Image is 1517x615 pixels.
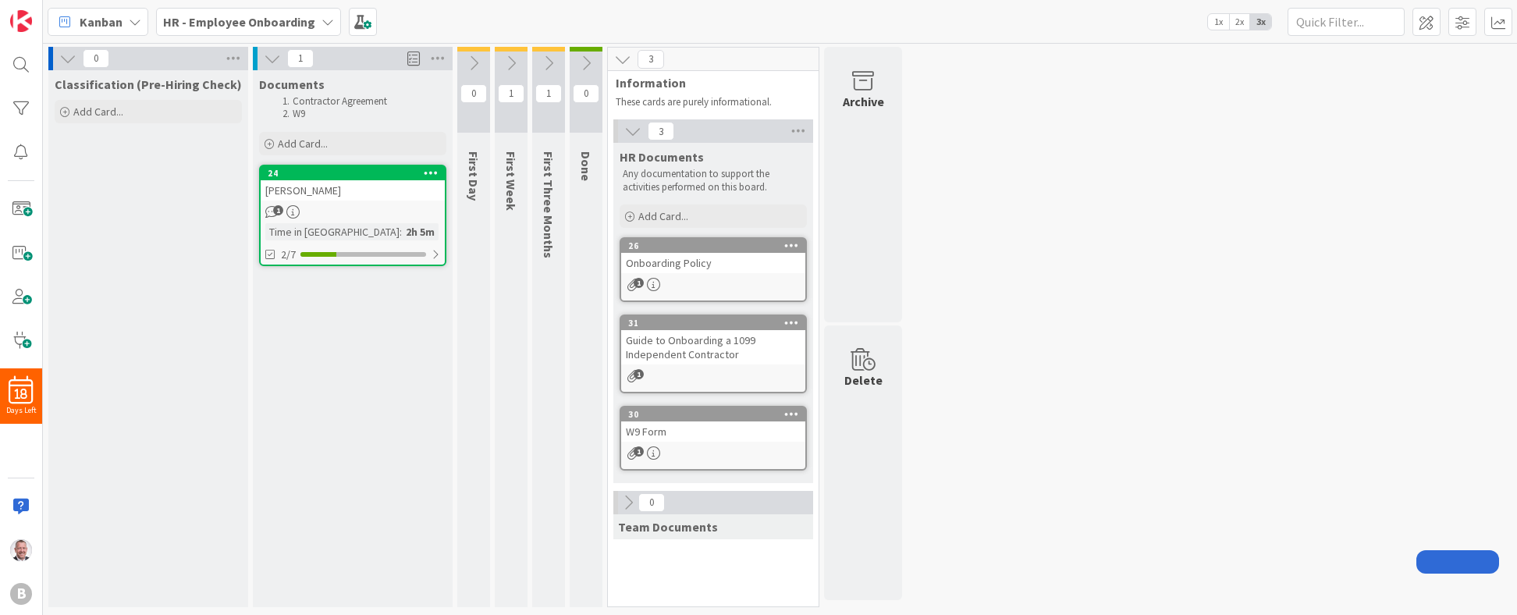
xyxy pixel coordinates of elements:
div: 2h 5m [402,223,439,240]
b: HR - Employee Onboarding [163,14,315,30]
span: 1 [273,205,283,215]
span: 1 [634,278,644,288]
input: Quick Filter... [1288,8,1405,36]
div: 26Onboarding Policy [621,239,805,273]
span: 3 [638,50,664,69]
p: Any documentation to support the activities performed on this board. [623,168,804,194]
span: 1 [634,369,644,379]
div: 24 [261,166,445,180]
div: [PERSON_NAME] [261,180,445,201]
span: HR Documents [620,149,704,165]
span: Kanban [80,12,123,31]
div: Time in [GEOGRAPHIC_DATA] [265,223,400,240]
img: Visit kanbanzone.com [10,10,32,32]
span: 0 [573,84,599,103]
span: 1 [287,49,314,68]
li: W9 [278,108,444,120]
div: B [10,583,32,605]
div: 26 [621,239,805,253]
span: Add Card... [73,105,123,119]
div: Delete [844,371,883,389]
div: 30W9 Form [621,407,805,442]
span: Add Card... [278,137,328,151]
div: 31 [621,316,805,330]
div: 26 [628,240,805,251]
span: Add Card... [638,209,688,223]
div: 30 [628,409,805,420]
span: 1 [535,84,562,103]
span: First Week [503,151,519,211]
div: W9 Form [621,421,805,442]
span: 1x [1208,14,1229,30]
span: : [400,223,402,240]
span: Documents [259,76,325,92]
div: Guide to Onboarding a 1099 Independent Contractor [621,330,805,364]
span: 2x [1229,14,1250,30]
span: 0 [460,84,487,103]
div: Onboarding Policy [621,253,805,273]
div: Archive [843,92,884,111]
div: 30 [621,407,805,421]
span: Team Documents [618,519,718,535]
span: First Three Months [541,151,556,258]
span: 0 [638,493,665,512]
p: These cards are purely informational. [616,96,800,108]
span: 18 [15,389,27,400]
li: Contractor Agreement [278,95,444,108]
div: 31 [628,318,805,329]
div: 24[PERSON_NAME] [261,166,445,201]
img: SB [10,539,32,561]
div: 24 [268,168,445,179]
span: 3 [648,122,674,140]
div: 31Guide to Onboarding a 1099 Independent Contractor [621,316,805,364]
span: 1 [634,446,644,457]
span: 0 [83,49,109,68]
span: Done [578,151,594,181]
span: Classification (Pre-Hiring Check) [55,76,242,92]
span: 3x [1250,14,1271,30]
span: 2/7 [281,247,296,263]
span: Information [616,75,799,91]
span: 1 [498,84,524,103]
span: First Day [466,151,481,201]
